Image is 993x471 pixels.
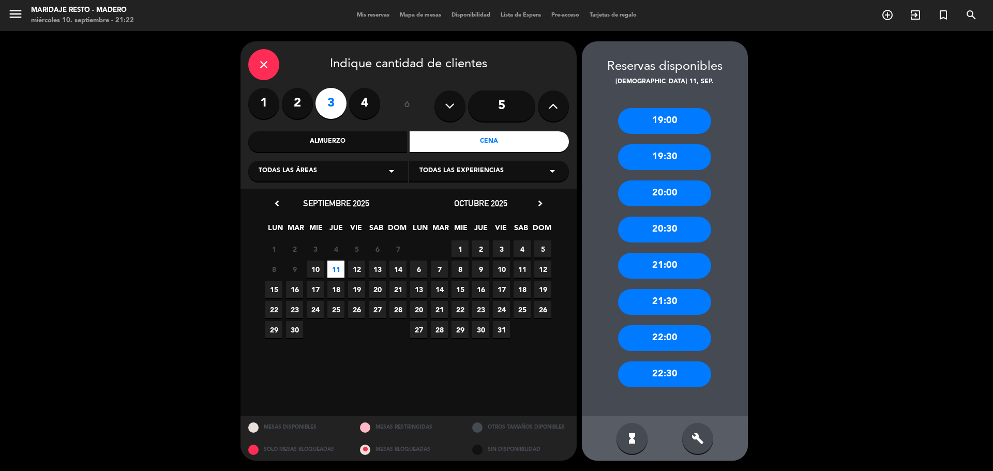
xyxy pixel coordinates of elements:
span: MIE [452,222,469,239]
button: menu [8,6,23,25]
i: chevron_left [272,198,282,209]
span: 4 [514,240,531,257]
span: DOM [388,222,405,239]
span: 7 [389,240,407,257]
div: 20:00 [618,180,711,206]
span: Lista de Espera [495,12,546,18]
div: miércoles 10. septiembre - 21:22 [31,16,134,26]
span: 12 [534,261,551,278]
span: septiembre 2025 [303,198,369,208]
span: JUE [327,222,344,239]
div: Almuerzo [248,131,408,152]
div: 19:30 [618,144,711,170]
div: 21:00 [618,253,711,279]
span: SAB [368,222,385,239]
span: 21 [389,281,407,298]
i: build [691,432,704,445]
span: 3 [493,240,510,257]
span: 22 [265,301,282,318]
span: Mis reservas [352,12,395,18]
div: 21:30 [618,289,711,315]
span: 14 [431,281,448,298]
div: 19:00 [618,108,711,134]
span: 19 [348,281,365,298]
span: 17 [493,281,510,298]
i: add_circle_outline [881,9,894,21]
span: JUE [472,222,489,239]
span: 15 [452,281,469,298]
span: 24 [493,301,510,318]
span: 29 [452,321,469,338]
span: 8 [452,261,469,278]
div: OTROS TAMAÑOS DIPONIBLES [464,416,577,438]
div: 22:30 [618,361,711,387]
i: exit_to_app [909,9,922,21]
span: 25 [514,301,531,318]
span: 28 [389,301,407,318]
span: 14 [389,261,407,278]
span: 18 [327,281,344,298]
span: 20 [369,281,386,298]
i: close [258,58,270,71]
i: arrow_drop_down [385,165,398,177]
span: SAB [513,222,530,239]
span: 25 [327,301,344,318]
span: 11 [514,261,531,278]
span: 4 [327,240,344,257]
span: 27 [410,321,427,338]
span: 5 [348,240,365,257]
span: Todas las experiencias [419,166,504,176]
span: 30 [286,321,303,338]
span: MAR [287,222,304,239]
span: 1 [265,240,282,257]
span: 19 [534,281,551,298]
span: Pre-acceso [546,12,584,18]
span: 11 [327,261,344,278]
span: LUN [412,222,429,239]
span: Tarjetas de regalo [584,12,642,18]
span: Mapa de mesas [395,12,446,18]
span: LUN [267,222,284,239]
span: 26 [348,301,365,318]
i: search [965,9,977,21]
span: 10 [493,261,510,278]
label: 4 [349,88,380,119]
span: 6 [369,240,386,257]
span: octubre 2025 [454,198,507,208]
div: Indique cantidad de clientes [248,49,569,80]
span: 23 [472,301,489,318]
span: 3 [307,240,324,257]
span: 2 [472,240,489,257]
span: 15 [265,281,282,298]
div: Cena [410,131,569,152]
span: 23 [286,301,303,318]
div: [DEMOGRAPHIC_DATA] 11, sep. [582,77,748,87]
span: 7 [431,261,448,278]
span: Todas las áreas [259,166,317,176]
span: 26 [534,301,551,318]
div: MESAS RESTRINGIDAS [352,416,464,438]
span: 6 [410,261,427,278]
span: 17 [307,281,324,298]
span: DOM [533,222,550,239]
span: 31 [493,321,510,338]
div: 22:00 [618,325,711,351]
span: 21 [431,301,448,318]
i: turned_in_not [937,9,950,21]
label: 1 [248,88,279,119]
span: 5 [534,240,551,257]
span: 22 [452,301,469,318]
span: 2 [286,240,303,257]
i: hourglass_full [626,432,638,445]
span: 28 [431,321,448,338]
span: 13 [369,261,386,278]
span: MIE [307,222,324,239]
i: chevron_right [535,198,546,209]
div: SOLO MESAS BLOQUEADAS [240,438,353,461]
span: 13 [410,281,427,298]
span: MAR [432,222,449,239]
span: Disponibilidad [446,12,495,18]
span: 12 [348,261,365,278]
div: ó [390,88,424,124]
i: arrow_drop_down [546,165,559,177]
